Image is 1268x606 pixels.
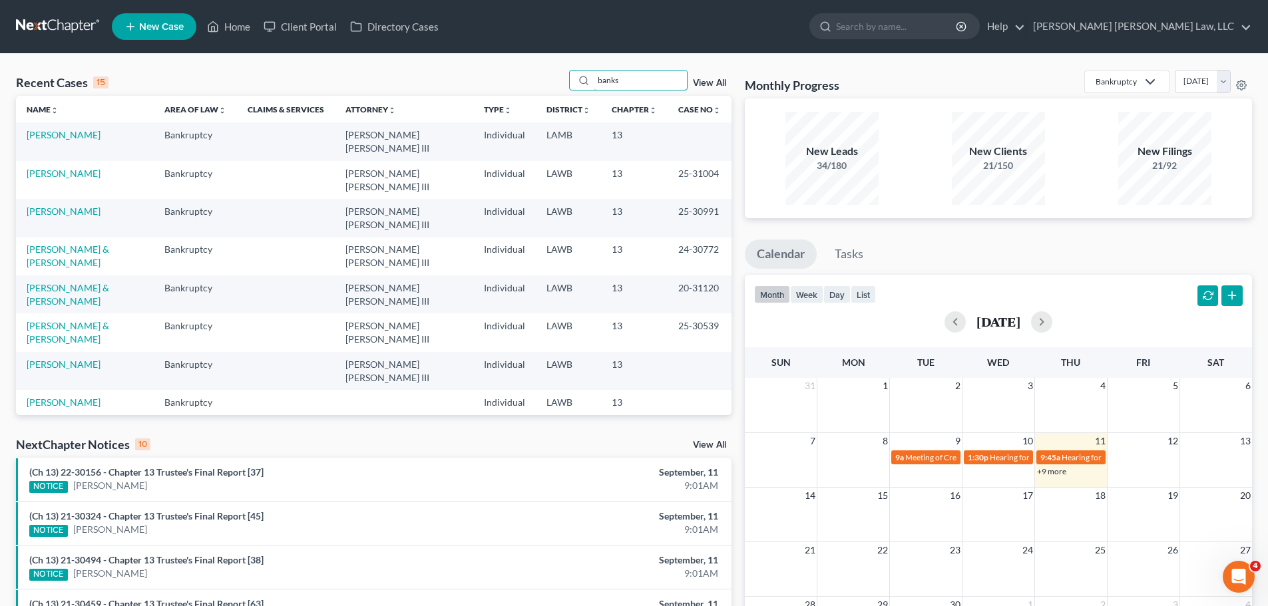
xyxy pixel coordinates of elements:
[678,104,721,114] a: Case Nounfold_more
[536,122,601,160] td: LAMB
[851,285,876,303] button: list
[154,122,237,160] td: Bankruptcy
[1239,488,1252,504] span: 20
[1026,15,1251,39] a: [PERSON_NAME] [PERSON_NAME] Law, LLC
[497,567,718,580] div: 9:01AM
[987,357,1009,368] span: Wed
[1061,357,1080,368] span: Thu
[343,15,445,39] a: Directory Cases
[785,144,879,159] div: New Leads
[473,161,536,199] td: Individual
[803,378,817,394] span: 31
[952,144,1045,159] div: New Clients
[1021,488,1034,504] span: 17
[1171,378,1179,394] span: 5
[29,510,264,522] a: (Ch 13) 21-30324 - Chapter 13 Trustee's Final Report [45]
[649,106,657,114] i: unfold_more
[73,567,147,580] a: [PERSON_NAME]
[536,161,601,199] td: LAWB
[668,237,732,275] td: 24-30772
[27,129,101,140] a: [PERSON_NAME]
[905,452,1053,462] span: Meeting of Creditors for [PERSON_NAME]
[612,104,657,114] a: Chapterunfold_more
[601,390,668,414] td: 13
[668,275,732,313] td: 20-31120
[154,161,237,199] td: Bankruptcy
[1166,433,1179,449] span: 12
[836,14,958,39] input: Search by name...
[803,542,817,558] span: 21
[154,199,237,237] td: Bankruptcy
[473,390,536,414] td: Individual
[754,285,790,303] button: month
[546,104,590,114] a: Districtunfold_more
[164,104,226,114] a: Area of Lawunfold_more
[27,168,101,179] a: [PERSON_NAME]
[713,106,721,114] i: unfold_more
[473,199,536,237] td: Individual
[51,106,59,114] i: unfold_more
[536,415,601,453] td: LAMB
[1166,542,1179,558] span: 26
[1040,452,1060,462] span: 9:45a
[154,313,237,351] td: Bankruptcy
[497,553,718,567] div: September, 11
[93,76,108,88] div: 15
[536,313,601,351] td: LAWB
[601,313,668,351] td: 13
[823,239,875,269] a: Tasks
[29,525,68,537] div: NOTICE
[1118,144,1211,159] div: New Filings
[1096,76,1137,87] div: Bankruptcy
[952,159,1045,172] div: 21/150
[881,378,889,394] span: 1
[536,275,601,313] td: LAWB
[29,466,264,478] a: (Ch 13) 22-30156 - Chapter 13 Trustee's Final Report [37]
[257,15,343,39] a: Client Portal
[335,237,473,275] td: [PERSON_NAME] [PERSON_NAME] III
[601,275,668,313] td: 13
[785,159,879,172] div: 34/180
[949,488,962,504] span: 16
[154,352,237,390] td: Bankruptcy
[771,357,791,368] span: Sun
[135,438,150,450] div: 10
[1239,542,1252,558] span: 27
[1094,488,1107,504] span: 18
[1239,433,1252,449] span: 13
[473,313,536,351] td: Individual
[335,275,473,313] td: [PERSON_NAME] [PERSON_NAME] III
[27,243,109,268] a: [PERSON_NAME] & [PERSON_NAME]
[497,466,718,479] div: September, 11
[335,161,473,199] td: [PERSON_NAME] [PERSON_NAME] III
[601,237,668,275] td: 13
[16,75,108,90] div: Recent Cases
[980,15,1025,39] a: Help
[497,479,718,492] div: 9:01AM
[27,359,101,370] a: [PERSON_NAME]
[954,433,962,449] span: 9
[790,285,823,303] button: week
[335,415,473,453] td: [PERSON_NAME] [PERSON_NAME] III
[536,352,601,390] td: LAWB
[668,313,732,351] td: 25-30539
[473,275,536,313] td: Individual
[745,239,817,269] a: Calendar
[1094,433,1107,449] span: 11
[976,315,1020,329] h2: [DATE]
[139,22,184,32] span: New Case
[1207,357,1224,368] span: Sat
[881,433,889,449] span: 8
[473,237,536,275] td: Individual
[668,415,732,453] td: 22-10659
[154,415,237,453] td: Bankruptcy
[949,542,962,558] span: 23
[504,106,512,114] i: unfold_more
[1244,378,1252,394] span: 6
[601,161,668,199] td: 13
[73,479,147,492] a: [PERSON_NAME]
[154,275,237,313] td: Bankruptcy
[29,481,68,493] div: NOTICE
[823,285,851,303] button: day
[990,452,1094,462] span: Hearing for [PERSON_NAME]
